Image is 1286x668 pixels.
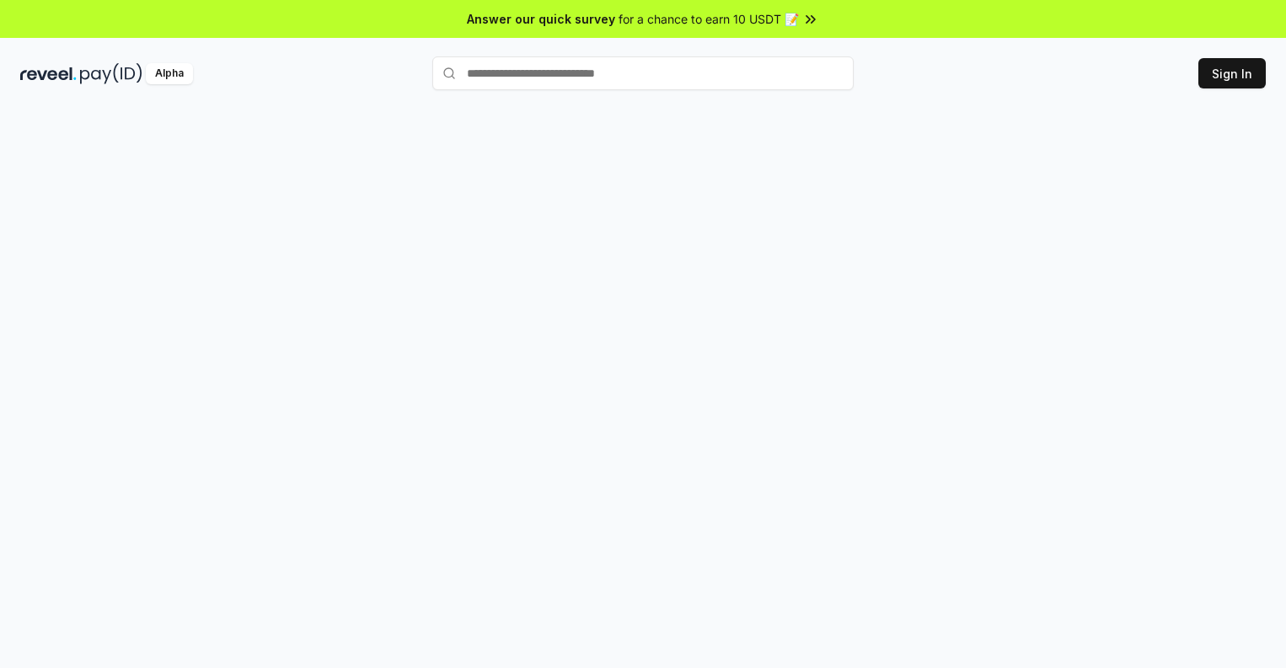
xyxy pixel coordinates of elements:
[20,63,77,84] img: reveel_dark
[146,63,193,84] div: Alpha
[80,63,142,84] img: pay_id
[1198,58,1266,88] button: Sign In
[619,10,799,28] span: for a chance to earn 10 USDT 📝
[467,10,615,28] span: Answer our quick survey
